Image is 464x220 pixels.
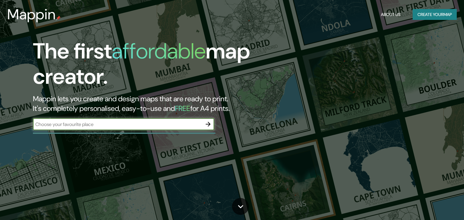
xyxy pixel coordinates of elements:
[379,9,403,20] button: About Us
[56,16,61,20] img: mappin-pin
[112,37,206,65] h1: affordable
[33,121,202,128] input: Choose your favourite place
[33,94,265,113] h2: Mappin lets you create and design maps that are ready to print. It's completely personalised, eas...
[7,6,56,23] h3: Mappin
[33,39,265,94] h1: The first map creator.
[413,9,457,20] button: Create yourmap
[175,104,190,113] h5: FREE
